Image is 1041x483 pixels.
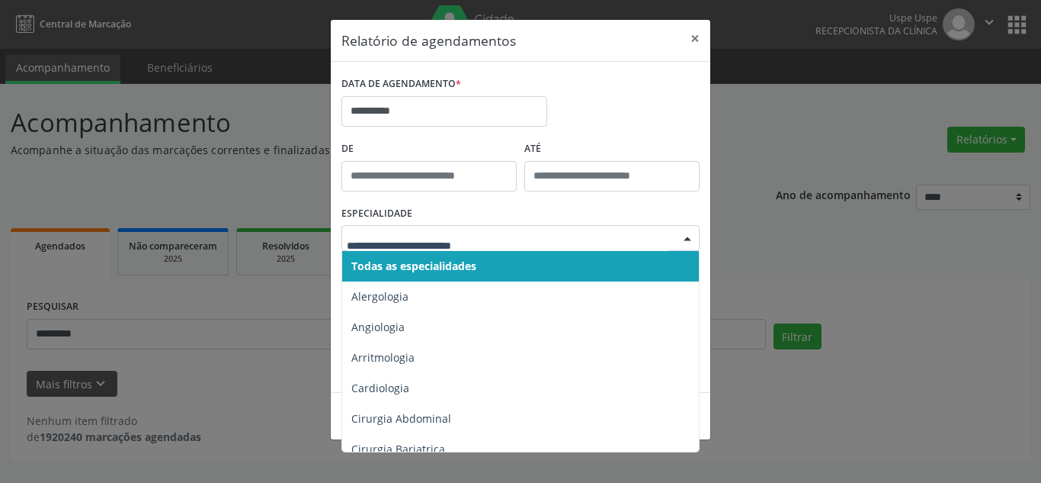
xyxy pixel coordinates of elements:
label: ATÉ [524,137,700,161]
label: De [341,137,517,161]
span: Arritmologia [351,350,415,365]
button: Close [680,20,710,57]
span: Todas as especialidades [351,259,476,273]
label: ESPECIALIDADE [341,202,412,226]
span: Cardiologia [351,381,409,395]
label: DATA DE AGENDAMENTO [341,72,461,96]
span: Angiologia [351,320,405,334]
span: Alergologia [351,289,408,304]
h5: Relatório de agendamentos [341,31,516,50]
span: Cirurgia Abdominal [351,411,451,426]
span: Cirurgia Bariatrica [351,442,445,456]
